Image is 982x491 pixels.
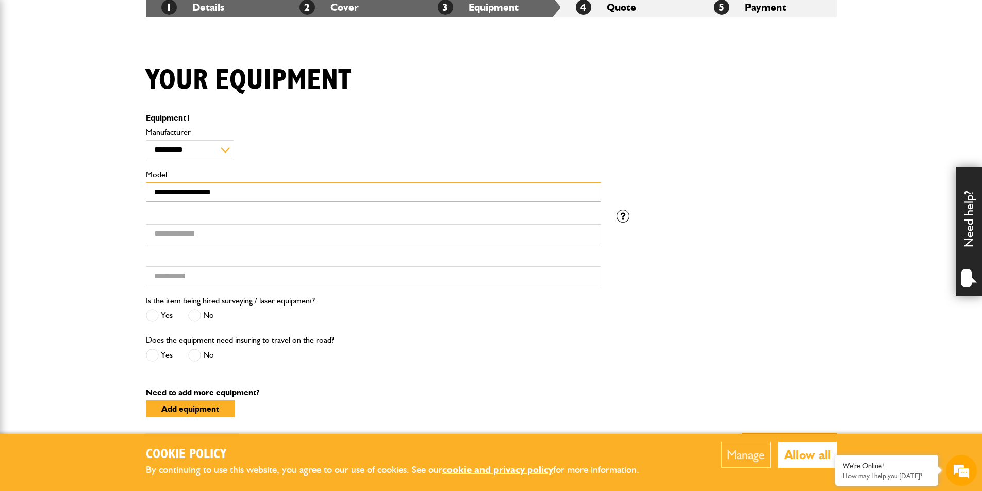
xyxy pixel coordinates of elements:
[146,462,656,478] p: By continuing to use this website, you agree to our use of cookies. See our for more information.
[146,128,601,137] label: Manufacturer
[742,433,837,466] button: Next
[146,336,334,344] label: Does the equipment need insuring to travel on the road?
[169,5,194,30] div: Minimize live chat window
[299,1,359,13] a: 2Cover
[778,442,837,468] button: Allow all
[140,317,187,331] em: Start Chat
[956,167,982,296] div: Need help?
[146,297,315,305] label: Is the item being hired surveying / laser equipment?
[146,388,837,397] p: Need to add more equipment?
[188,349,214,362] label: No
[146,63,351,98] h1: Your equipment
[843,462,930,470] div: We're Online!
[161,1,224,13] a: 1Details
[146,447,656,463] h2: Cookie Policy
[13,126,188,148] input: Enter your email address
[442,464,553,476] a: cookie and privacy policy
[18,57,43,72] img: d_20077148190_company_1631870298795_20077148190
[721,442,771,468] button: Manage
[146,400,235,417] button: Add equipment
[146,171,601,179] label: Model
[146,349,173,362] label: Yes
[146,309,173,322] label: Yes
[188,309,214,322] label: No
[54,58,173,71] div: Chat with us now
[186,113,191,123] span: 1
[843,472,930,480] p: How may I help you today?
[13,187,188,309] textarea: Type your message and hit 'Enter'
[13,95,188,118] input: Enter your last name
[13,156,188,179] input: Enter your phone number
[146,433,239,466] button: Back
[146,114,601,122] p: Equipment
